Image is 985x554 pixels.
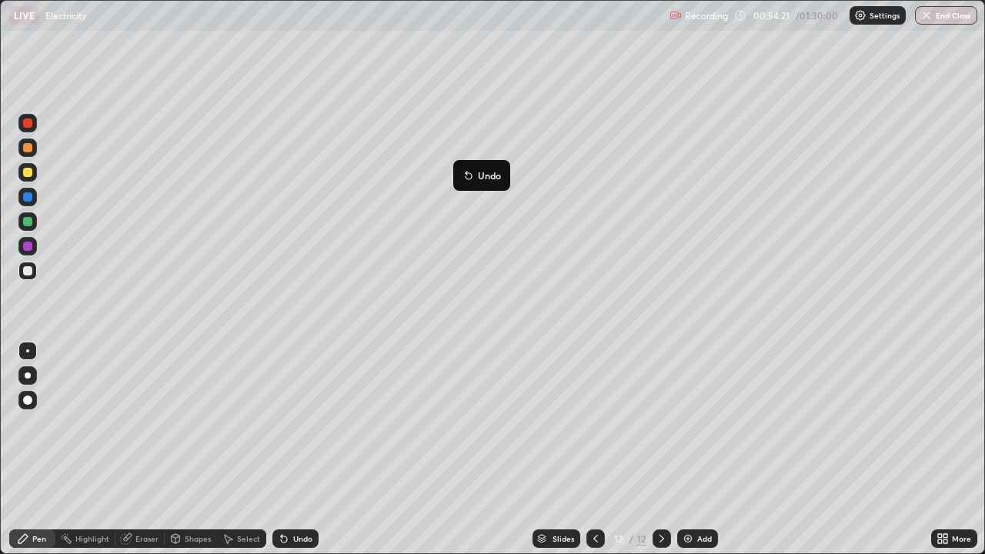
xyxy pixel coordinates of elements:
[135,535,159,542] div: Eraser
[611,534,626,543] div: 12
[478,169,501,182] p: Undo
[685,10,728,22] p: Recording
[459,166,504,185] button: Undo
[32,535,46,542] div: Pen
[669,9,682,22] img: recording.375f2c34.svg
[637,532,646,546] div: 12
[697,535,712,542] div: Add
[854,9,866,22] img: class-settings-icons
[870,12,900,19] p: Settings
[45,9,86,22] p: Electricity
[293,535,312,542] div: Undo
[629,534,634,543] div: /
[75,535,109,542] div: Highlight
[237,535,260,542] div: Select
[682,532,694,545] img: add-slide-button
[920,9,933,22] img: end-class-cross
[915,6,977,25] button: End Class
[185,535,211,542] div: Shapes
[553,535,574,542] div: Slides
[952,535,971,542] div: More
[14,9,35,22] p: LIVE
